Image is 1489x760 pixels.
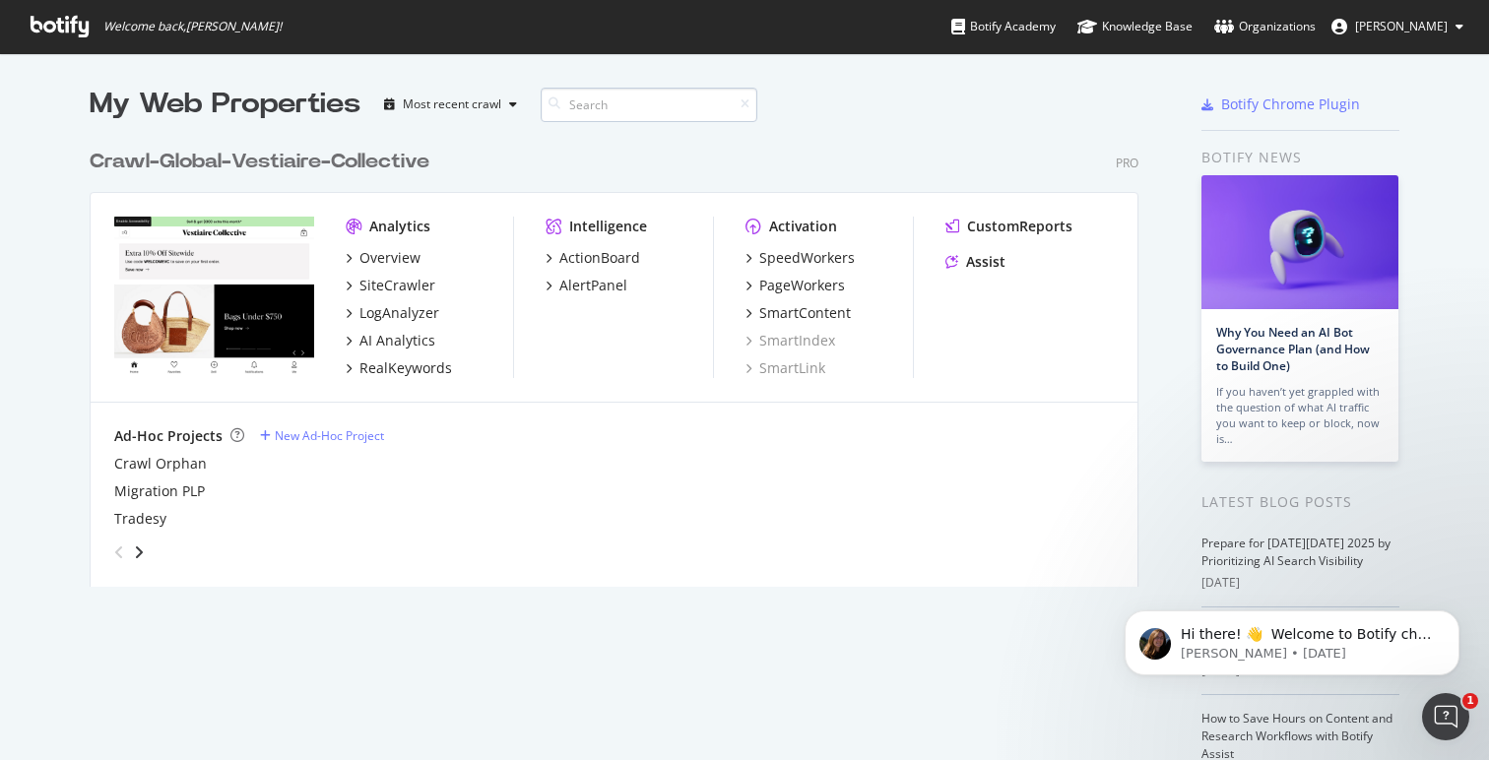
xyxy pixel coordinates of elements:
a: LogAnalyzer [346,303,439,323]
div: PageWorkers [759,276,845,295]
a: Botify Chrome Plugin [1201,95,1360,114]
div: SiteCrawler [359,276,435,295]
a: SiteCrawler [346,276,435,295]
div: My Web Properties [90,85,360,124]
div: Botify Academy [951,17,1056,36]
div: Botify Chrome Plugin [1221,95,1360,114]
div: Intelligence [569,217,647,236]
a: CustomReports [945,217,1072,236]
div: AI Analytics [359,331,435,350]
a: ActionBoard [546,248,640,268]
p: Message from Laura, sent 4w ago [86,76,340,94]
iframe: Intercom live chat [1422,693,1469,740]
div: Assist [966,252,1005,272]
div: AlertPanel [559,276,627,295]
div: Overview [359,248,421,268]
div: angle-right [132,542,146,562]
iframe: Intercom notifications message [1095,569,1489,707]
div: ActionBoard [559,248,640,268]
div: RealKeywords [359,358,452,378]
div: angle-left [106,537,132,568]
div: New Ad-Hoc Project [275,427,384,444]
span: 1 [1462,693,1478,709]
a: SpeedWorkers [745,248,855,268]
a: Crawl-Global-Vestiaire-Collective [90,148,437,176]
div: Analytics [369,217,430,236]
div: LogAnalyzer [359,303,439,323]
div: Knowledge Base [1077,17,1193,36]
span: Abdallah Khalidi [1355,18,1448,34]
a: PageWorkers [745,276,845,295]
div: Botify news [1201,147,1399,168]
a: Overview [346,248,421,268]
a: SmartContent [745,303,851,323]
a: RealKeywords [346,358,452,378]
div: Activation [769,217,837,236]
a: AI Analytics [346,331,435,350]
a: Migration PLP [114,481,205,501]
a: AlertPanel [546,276,627,295]
img: vestiairecollective.com [114,217,314,376]
div: Latest Blog Posts [1201,491,1399,513]
button: Most recent crawl [376,89,525,120]
a: Crawl Orphan [114,454,207,474]
a: New Ad-Hoc Project [260,427,384,444]
a: SmartIndex [745,331,835,350]
div: grid [90,124,1154,587]
a: Assist [945,252,1005,272]
a: Why You Need an AI Bot Governance Plan (and How to Build One) [1216,324,1370,374]
a: Prepare for [DATE][DATE] 2025 by Prioritizing AI Search Visibility [1201,535,1391,569]
div: CustomReports [967,217,1072,236]
img: Why You Need an AI Bot Governance Plan (and How to Build One) [1201,175,1398,309]
div: Crawl-Global-Vestiaire-Collective [90,148,429,176]
div: Organizations [1214,17,1316,36]
button: [PERSON_NAME] [1316,11,1479,42]
div: SpeedWorkers [759,248,855,268]
div: Pro [1116,155,1138,171]
input: Search [541,88,757,122]
div: SmartContent [759,303,851,323]
a: SmartLink [745,358,825,378]
span: Hi there! 👋 Welcome to Botify chat support! Have a question? Reply to this message and our team w... [86,57,336,152]
div: Most recent crawl [403,98,501,110]
div: Ad-Hoc Projects [114,426,223,446]
a: Tradesy [114,509,166,529]
span: Welcome back, [PERSON_NAME] ! [103,19,282,34]
div: If you haven’t yet grappled with the question of what AI traffic you want to keep or block, now is… [1216,384,1384,447]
